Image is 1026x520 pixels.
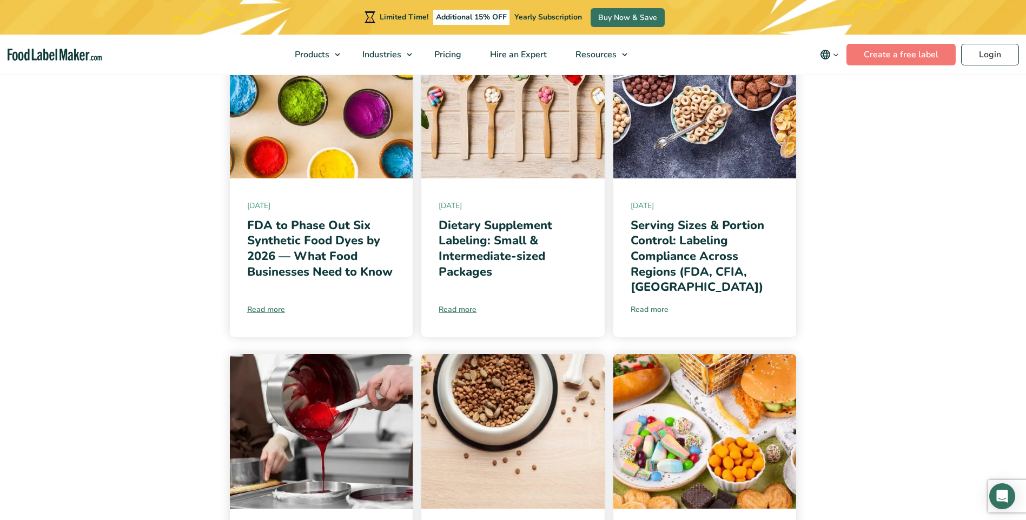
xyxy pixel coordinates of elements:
[572,49,618,61] span: Resources
[420,35,473,75] a: Pricing
[487,49,548,61] span: Hire an Expert
[431,49,462,61] span: Pricing
[514,12,582,22] span: Yearly Subscription
[439,200,587,211] span: [DATE]
[380,12,428,22] span: Limited Time!
[989,483,1015,509] div: Open Intercom Messenger
[247,217,393,280] a: FDA to Phase Out Six Synthetic Food Dyes by 2026 — What Food Businesses Need to Know
[247,304,396,315] a: Read more
[348,35,418,75] a: Industries
[846,44,956,65] a: Create a free label
[439,304,587,315] a: Read more
[247,200,396,211] span: [DATE]
[359,49,402,61] span: Industries
[961,44,1019,65] a: Login
[631,217,764,295] a: Serving Sizes & Portion Control: Labeling Compliance Across Regions (FDA, CFIA, [GEOGRAPHIC_DATA])
[591,8,665,27] a: Buy Now & Save
[476,35,559,75] a: Hire an Expert
[433,10,509,25] span: Additional 15% OFF
[631,200,779,211] span: [DATE]
[561,35,633,75] a: Resources
[292,49,330,61] span: Products
[631,304,779,315] a: Read more
[281,35,346,75] a: Products
[439,217,552,280] a: Dietary Supplement Labeling: Small & Intermediate-sized Packages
